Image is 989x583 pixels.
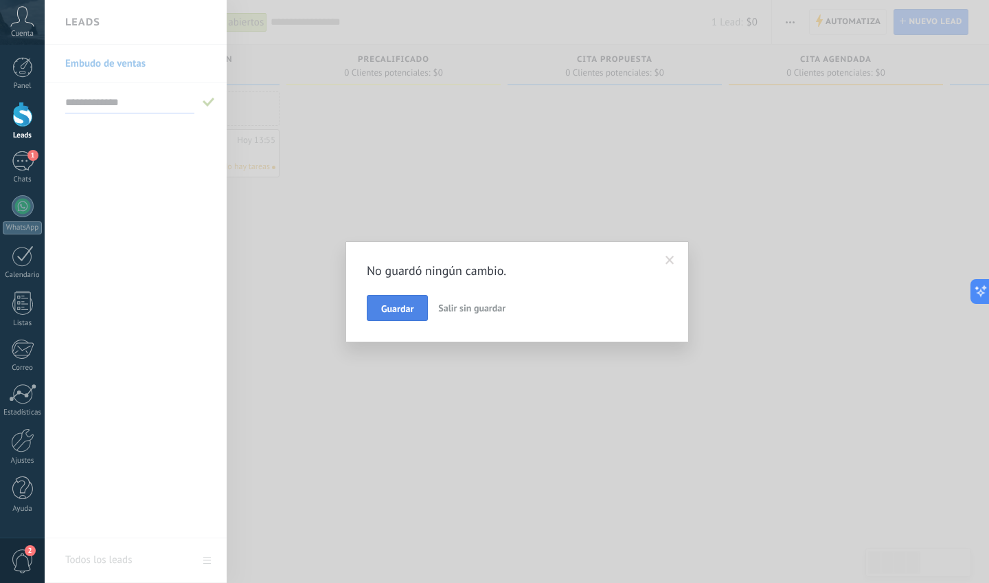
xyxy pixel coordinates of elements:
button: Guardar [367,295,428,321]
div: Correo [3,364,43,373]
div: Ajustes [3,456,43,465]
div: Panel [3,82,43,91]
div: Ayuda [3,505,43,514]
span: Cuenta [11,30,34,38]
div: Calendario [3,271,43,280]
button: Salir sin guardar [433,295,511,321]
span: 2 [25,545,36,556]
div: WhatsApp [3,221,42,234]
div: Chats [3,175,43,184]
div: Listas [3,319,43,328]
div: Leads [3,131,43,140]
h2: No guardó ningún cambio. [367,263,654,279]
span: Salir sin guardar [438,302,505,314]
span: Guardar [381,304,413,313]
span: 1 [27,150,38,161]
div: Estadísticas [3,408,43,417]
